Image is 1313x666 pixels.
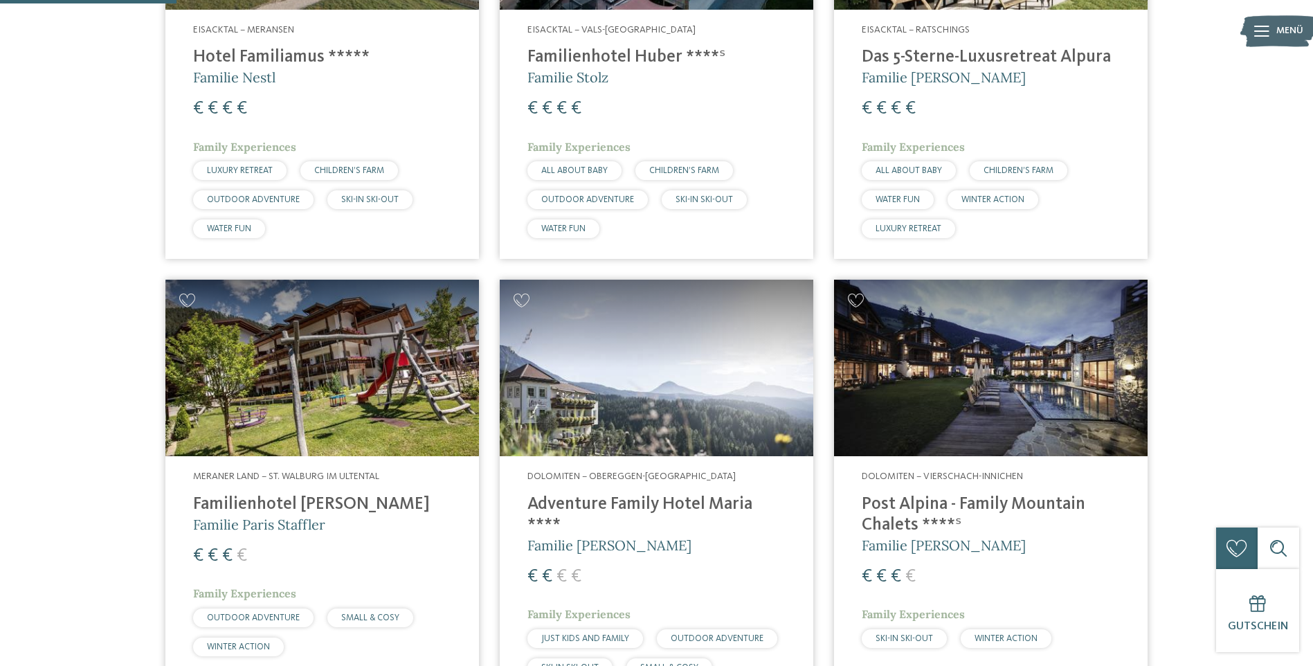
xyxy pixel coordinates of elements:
span: ALL ABOUT BABY [876,166,942,175]
h4: Adventure Family Hotel Maria **** [527,494,786,536]
span: WINTER ACTION [207,642,270,651]
span: OUTDOOR ADVENTURE [207,195,300,204]
span: Meraner Land – St. Walburg im Ultental [193,471,379,481]
span: € [905,100,916,118]
span: € [905,568,916,586]
span: € [527,568,538,586]
span: € [222,100,233,118]
span: WATER FUN [541,224,586,233]
span: Familie [PERSON_NAME] [862,69,1026,86]
span: WATER FUN [876,195,920,204]
span: € [876,100,887,118]
span: Familie Nestl [193,69,275,86]
span: € [542,100,552,118]
h4: Familienhotel [PERSON_NAME] [193,494,451,515]
span: € [876,568,887,586]
span: LUXURY RETREAT [876,224,941,233]
span: CHILDREN’S FARM [984,166,1053,175]
span: Family Experiences [193,140,296,154]
a: Gutschein [1216,569,1299,652]
span: CHILDREN’S FARM [314,166,384,175]
span: € [862,100,872,118]
span: € [208,547,218,565]
img: Adventure Family Hotel Maria **** [500,280,813,456]
span: € [237,547,247,565]
span: € [222,547,233,565]
span: € [571,568,581,586]
span: € [193,547,203,565]
h4: Post Alpina - Family Mountain Chalets ****ˢ [862,494,1120,536]
span: OUTDOOR ADVENTURE [541,195,634,204]
span: WINTER ACTION [975,634,1038,643]
span: € [571,100,581,118]
span: SKI-IN SKI-OUT [876,634,933,643]
span: Family Experiences [527,140,631,154]
span: € [891,568,901,586]
span: JUST KIDS AND FAMILY [541,634,629,643]
span: Gutschein [1228,621,1288,632]
span: € [208,100,218,118]
span: ALL ABOUT BABY [541,166,608,175]
span: Family Experiences [862,607,965,621]
span: SMALL & COSY [341,613,399,622]
span: Dolomiten – Obereggen-[GEOGRAPHIC_DATA] [527,471,736,481]
span: € [193,100,203,118]
span: Family Experiences [193,586,296,600]
span: Eisacktal – Vals-[GEOGRAPHIC_DATA] [527,25,696,35]
span: Family Experiences [527,607,631,621]
img: Familienhotels gesucht? Hier findet ihr die besten! [165,280,479,456]
h4: Das 5-Sterne-Luxusretreat Alpura [862,47,1120,68]
span: Familie [PERSON_NAME] [527,537,691,554]
span: Dolomiten – Vierschach-Innichen [862,471,1023,481]
span: SKI-IN SKI-OUT [341,195,399,204]
span: Familie Paris Staffler [193,516,325,533]
span: Familie [PERSON_NAME] [862,537,1026,554]
span: Eisacktal – Ratschings [862,25,970,35]
span: LUXURY RETREAT [207,166,273,175]
span: € [556,568,567,586]
span: € [542,568,552,586]
span: € [556,100,567,118]
img: Post Alpina - Family Mountain Chalets ****ˢ [834,280,1148,456]
span: € [862,568,872,586]
span: € [527,100,538,118]
span: CHILDREN’S FARM [649,166,719,175]
span: Family Experiences [862,140,965,154]
span: Eisacktal – Meransen [193,25,294,35]
span: € [237,100,247,118]
span: WINTER ACTION [961,195,1024,204]
span: € [891,100,901,118]
span: OUTDOOR ADVENTURE [207,613,300,622]
span: SKI-IN SKI-OUT [676,195,733,204]
span: WATER FUN [207,224,251,233]
span: OUTDOOR ADVENTURE [671,634,763,643]
span: Familie Stolz [527,69,608,86]
h4: Familienhotel Huber ****ˢ [527,47,786,68]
